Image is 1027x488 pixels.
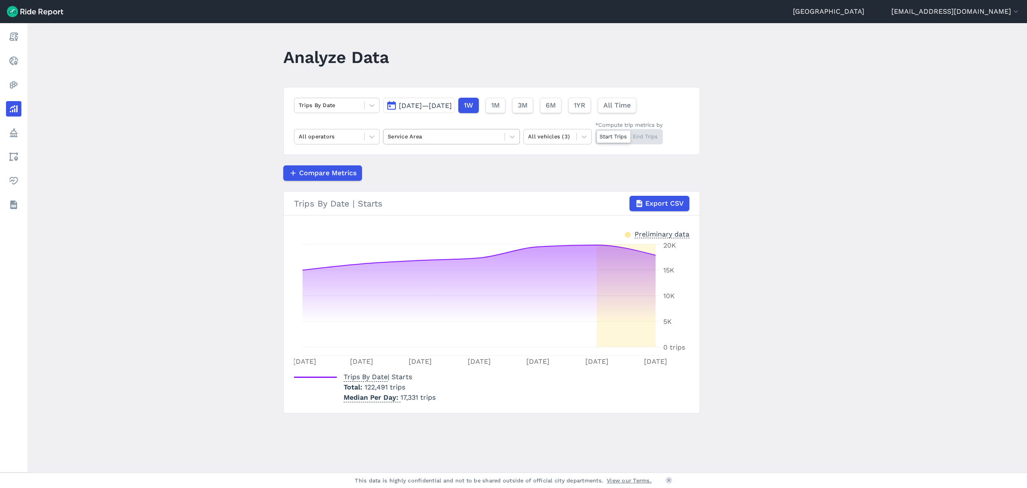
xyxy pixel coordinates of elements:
span: 6M [546,100,556,111]
span: Export CSV [645,198,684,209]
span: Compare Metrics [299,168,356,178]
span: 1M [491,100,500,111]
button: 1W [458,98,479,113]
tspan: 0 trips [663,343,685,351]
tspan: [DATE] [350,357,373,365]
tspan: 20K [663,241,676,249]
button: Compare Metrics [283,165,362,181]
a: Policy [6,125,21,141]
div: Preliminary data [635,229,689,238]
span: Trips By Date [344,370,388,382]
span: 1W [464,100,473,111]
a: Health [6,173,21,189]
a: Heatmaps [6,77,21,93]
tspan: 15K [663,266,674,274]
button: 3M [512,98,533,113]
div: *Compute trip metrics by [595,121,663,129]
button: 1YR [568,98,591,113]
a: Realtime [6,53,21,69]
tspan: [DATE] [409,357,432,365]
tspan: [DATE] [526,357,549,365]
span: Total [344,383,365,391]
tspan: [DATE] [293,357,316,365]
button: [EMAIL_ADDRESS][DOMAIN_NAME] [891,6,1020,17]
tspan: [DATE] [468,357,491,365]
a: Datasets [6,197,21,213]
tspan: [DATE] [644,357,667,365]
span: 3M [518,100,528,111]
a: [GEOGRAPHIC_DATA] [793,6,864,17]
button: All Time [598,98,636,113]
span: All Time [603,100,631,111]
span: [DATE]—[DATE] [399,102,452,110]
span: 122,491 trips [365,383,405,391]
button: [DATE]—[DATE] [383,98,455,113]
p: 17,331 trips [344,392,436,403]
button: Export CSV [629,196,689,211]
div: Trips By Date | Starts [294,196,689,211]
button: 6M [540,98,561,113]
tspan: [DATE] [585,357,608,365]
tspan: 5K [663,317,672,326]
a: View our Terms. [607,476,652,485]
span: Median Per Day [344,391,401,402]
span: 1YR [574,100,585,111]
tspan: 10K [663,292,675,300]
button: 1M [486,98,505,113]
a: Analyze [6,101,21,117]
h1: Analyze Data [283,45,389,69]
a: Report [6,29,21,45]
span: | Starts [344,373,412,381]
a: Areas [6,149,21,165]
img: Ride Report [7,6,63,17]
